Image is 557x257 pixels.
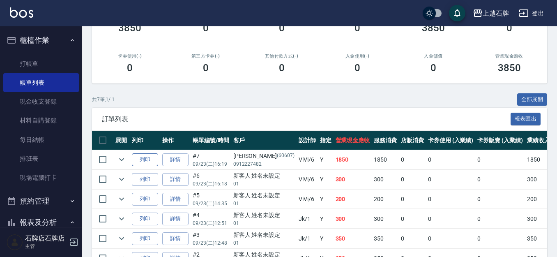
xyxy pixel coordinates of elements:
h2: 營業現金應收 [481,53,537,59]
th: 業績收入 [525,131,552,150]
p: 01 [233,239,295,247]
p: 共 7 筆, 1 / 1 [92,96,115,103]
p: 01 [233,200,295,207]
td: 200 [525,190,552,209]
h3: 0 [506,22,512,34]
td: 200 [372,190,399,209]
h3: 0 [203,22,209,34]
div: 新客人 姓名未設定 [233,171,295,180]
button: 列印 [132,193,158,206]
td: 0 [399,150,426,169]
p: 09/23 (二) 12:51 [193,220,229,227]
button: 列印 [132,153,158,166]
p: 01 [233,220,295,227]
td: 300 [525,209,552,229]
td: Jk /1 [297,209,318,229]
td: Y [318,150,334,169]
a: 每日結帳 [3,130,79,149]
td: 300 [372,170,399,189]
a: 排班表 [3,149,79,168]
td: 0 [426,150,476,169]
h3: 0 [354,22,360,34]
td: Jk /1 [297,229,318,248]
p: 09/23 (二) 16:18 [193,180,229,188]
a: 現金收支登錄 [3,92,79,111]
td: 300 [372,209,399,229]
button: 上越石牌 [470,5,512,22]
th: 列印 [130,131,160,150]
td: ViVi /6 [297,150,318,169]
td: 0 [475,170,525,189]
th: 營業現金應收 [334,131,372,150]
button: expand row [115,173,128,185]
h3: 0 [354,62,360,74]
td: 0 [399,209,426,229]
td: 350 [372,229,399,248]
button: 報表及分析 [3,212,79,233]
a: 打帳單 [3,54,79,73]
td: 0 [475,190,525,209]
th: 展開 [113,131,130,150]
td: ViVi /6 [297,170,318,189]
td: Y [318,209,334,229]
img: Logo [10,7,33,18]
td: Y [318,170,334,189]
button: save [449,5,465,21]
th: 設計師 [297,131,318,150]
p: 主管 [25,243,67,250]
td: #5 [191,190,231,209]
td: 0 [399,170,426,189]
h3: 0 [127,62,133,74]
td: 0 [475,229,525,248]
td: 1850 [372,150,399,169]
a: 詳情 [162,153,189,166]
th: 卡券販賣 (入業績) [475,131,525,150]
td: 0 [426,170,476,189]
button: 登出 [516,6,547,21]
h3: 3850 [422,22,445,34]
p: 01 [233,180,295,188]
h2: 第三方卡券(-) [178,53,234,59]
td: 0 [426,209,476,229]
button: 列印 [132,232,158,245]
td: 1850 [334,150,372,169]
button: 列印 [132,173,158,186]
button: 列印 [132,213,158,225]
p: 09/23 (二) 16:19 [193,160,229,168]
td: 0 [399,190,426,209]
td: 300 [525,170,552,189]
a: 材料自購登錄 [3,111,79,130]
td: 0 [426,229,476,248]
div: 新客人 姓名未設定 [233,211,295,220]
a: 詳情 [162,232,189,245]
td: #7 [191,150,231,169]
th: 客戶 [231,131,297,150]
a: 現場電腦打卡 [3,168,79,187]
td: 0 [426,190,476,209]
td: ViVi /6 [297,190,318,209]
button: expand row [115,193,128,205]
td: #6 [191,170,231,189]
h2: 入金儲值 [405,53,462,59]
button: 預約管理 [3,190,79,212]
td: 300 [334,209,372,229]
div: 上越石牌 [483,8,509,19]
button: expand row [115,153,128,166]
h2: 卡券使用(-) [102,53,158,59]
th: 服務消費 [372,131,399,150]
td: #4 [191,209,231,229]
td: #3 [191,229,231,248]
a: 報表匯出 [511,115,541,123]
p: 09/23 (二) 12:48 [193,239,229,247]
h3: 0 [279,22,285,34]
h3: 0 [430,62,436,74]
a: 詳情 [162,173,189,186]
h3: 3850 [498,62,521,74]
button: expand row [115,213,128,225]
h3: 0 [203,62,209,74]
td: 350 [525,229,552,248]
div: [PERSON_NAME] [233,152,295,160]
h3: 0 [279,62,285,74]
h5: 石牌店石牌店 [25,234,67,243]
button: 櫃檯作業 [3,30,79,51]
